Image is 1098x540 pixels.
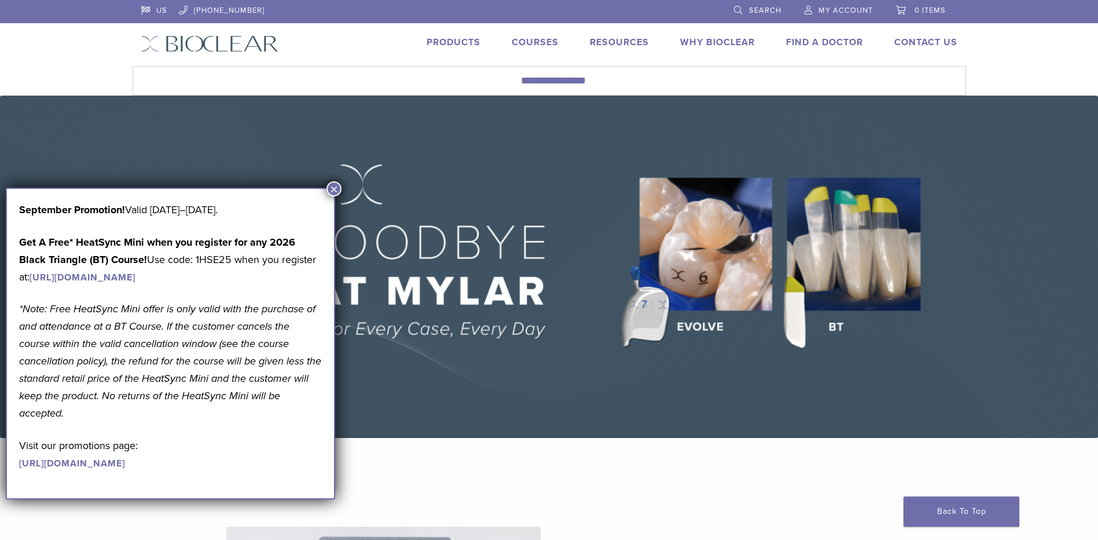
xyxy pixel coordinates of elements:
a: Products [427,37,480,48]
a: Why Bioclear [680,37,755,48]
p: Visit our promotions page: [19,437,322,472]
a: Courses [512,37,559,48]
span: My Account [818,6,873,15]
a: [URL][DOMAIN_NAME] [30,272,135,283]
p: Valid [DATE]–[DATE]. [19,201,322,218]
button: Close [326,181,341,196]
strong: Get A Free* HeatSync Mini when you register for any 2026 Black Triangle (BT) Course! [19,236,295,266]
a: Resources [590,37,649,48]
span: Search [749,6,781,15]
img: Bioclear [141,35,278,52]
a: [URL][DOMAIN_NAME] [19,458,125,469]
a: Find A Doctor [786,37,863,48]
a: Back To Top [904,497,1019,527]
span: 0 items [915,6,946,15]
b: September Promotion! [19,203,125,216]
a: Contact Us [894,37,957,48]
em: *Note: Free HeatSync Mini offer is only valid with the purchase of and attendance at a BT Course.... [19,302,321,419]
p: Use code: 1HSE25 when you register at: [19,233,322,286]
